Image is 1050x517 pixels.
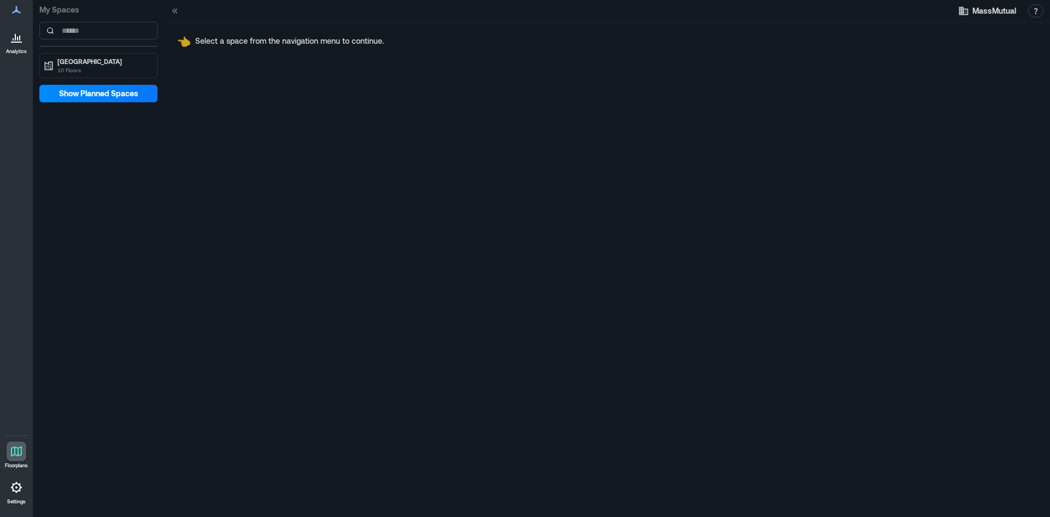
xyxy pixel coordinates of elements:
[39,4,157,15] p: My Spaces
[57,57,149,66] p: [GEOGRAPHIC_DATA]
[57,66,149,74] p: 10 Floors
[5,462,28,469] p: Floorplans
[6,48,27,55] p: Analytics
[955,2,1019,20] button: MassMutual
[7,498,26,505] p: Settings
[972,5,1016,16] span: MassMutual
[59,88,138,99] span: Show Planned Spaces
[195,36,384,47] p: Select a space from the navigation menu to continue.
[3,474,30,508] a: Settings
[3,24,30,58] a: Analytics
[39,85,157,102] button: Show Planned Spaces
[2,438,31,472] a: Floorplans
[177,34,191,48] span: pointing left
